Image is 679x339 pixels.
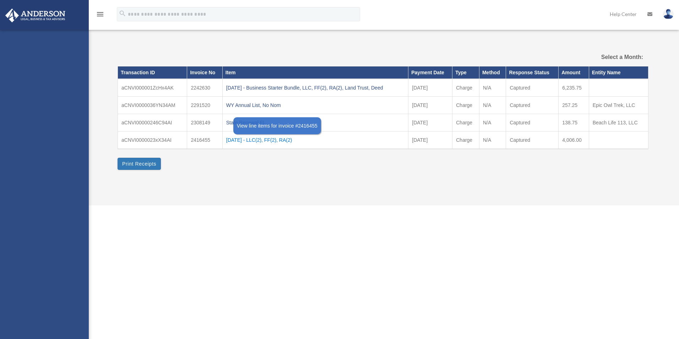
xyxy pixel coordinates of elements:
[226,135,404,145] div: [DATE] - LLC(2), FF(2), RA(2)
[187,131,222,149] td: 2416455
[506,66,559,79] th: Response Status
[506,114,559,131] td: Captured
[187,114,222,131] td: 2308149
[226,118,404,128] div: State Renewal FL
[226,100,404,110] div: WY Annual List, No Nom
[559,131,589,149] td: 4,006.00
[222,66,408,79] th: Item
[118,96,187,114] td: aCNVI0000036YN34AM
[506,79,559,97] td: Captured
[452,66,479,79] th: Type
[506,131,559,149] td: Captured
[589,114,648,131] td: Beach Life 113, LLC
[3,9,67,22] img: Anderson Advisors Platinum Portal
[589,96,648,114] td: Epic Owl Trek, LLC
[479,96,506,114] td: N/A
[452,114,479,131] td: Charge
[506,96,559,114] td: Captured
[565,52,643,62] label: Select a Month:
[479,131,506,149] td: N/A
[118,114,187,131] td: aCNVI00000246C94AI
[119,10,126,17] i: search
[663,9,674,19] img: User Pic
[559,66,589,79] th: Amount
[187,96,222,114] td: 2291520
[408,114,452,131] td: [DATE]
[559,96,589,114] td: 257.25
[187,79,222,97] td: 2242630
[559,79,589,97] td: 6,235.75
[589,66,648,79] th: Entity Name
[96,12,104,18] a: menu
[226,83,404,93] div: [DATE] - Business Starter Bundle, LLC, FF(2), RA(2), Land Trust, Deed
[479,114,506,131] td: N/A
[96,10,104,18] i: menu
[118,66,187,79] th: Transaction ID
[452,131,479,149] td: Charge
[479,66,506,79] th: Method
[118,131,187,149] td: aCNVI0000023xX34AI
[479,79,506,97] td: N/A
[408,66,452,79] th: Payment Date
[408,131,452,149] td: [DATE]
[118,79,187,97] td: aCNVI000001ZcHx4AK
[452,79,479,97] td: Charge
[187,66,222,79] th: Invoice No
[408,96,452,114] td: [DATE]
[559,114,589,131] td: 138.75
[452,96,479,114] td: Charge
[408,79,452,97] td: [DATE]
[118,158,161,170] button: Print Receipts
